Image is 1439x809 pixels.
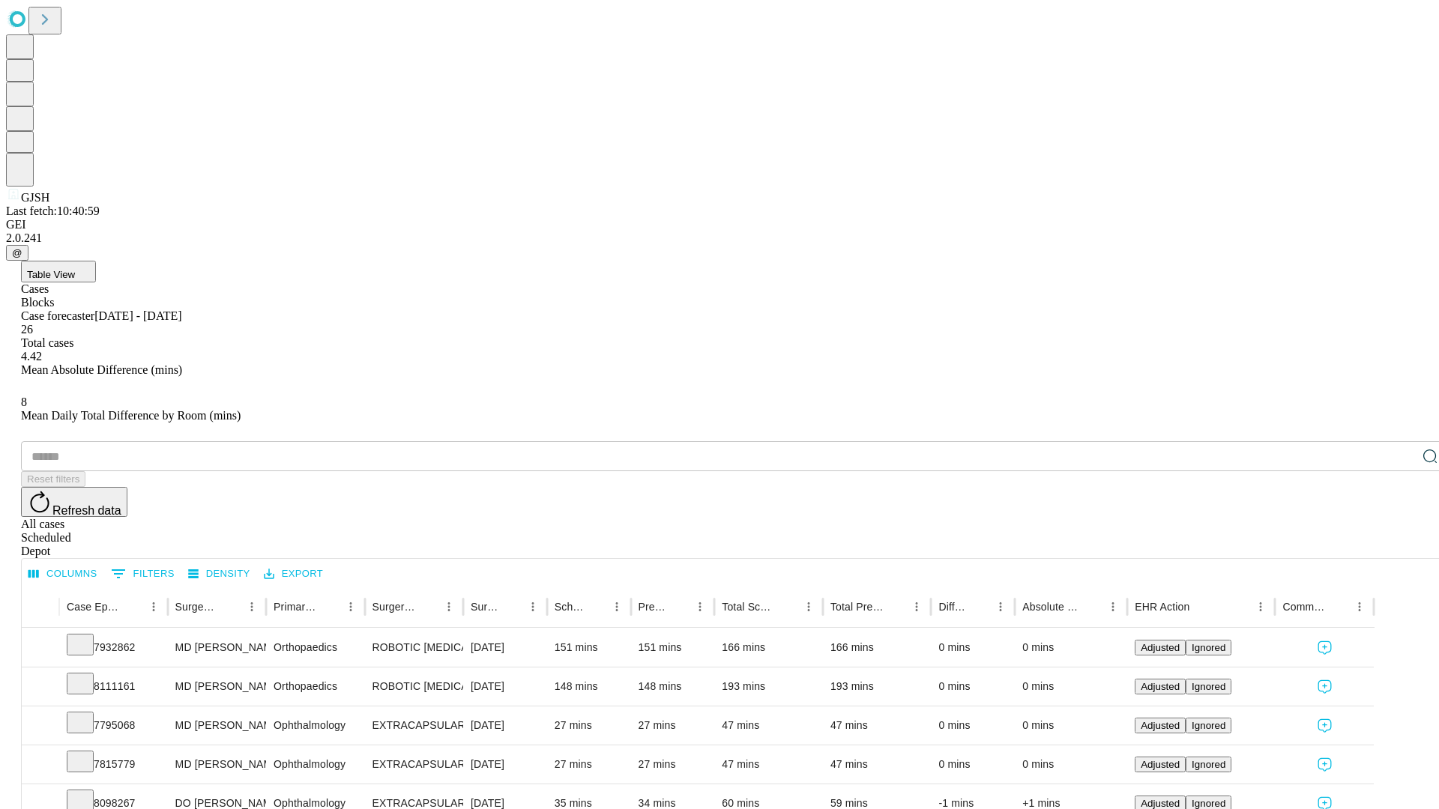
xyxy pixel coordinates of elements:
[67,601,121,613] div: Case Epic Id
[241,596,262,617] button: Menu
[990,596,1011,617] button: Menu
[1141,681,1180,692] span: Adjusted
[21,336,73,349] span: Total cases
[29,713,52,739] button: Expand
[417,596,438,617] button: Sort
[722,745,815,784] div: 47 mins
[274,601,317,613] div: Primary Service
[1349,596,1370,617] button: Menu
[29,752,52,778] button: Expand
[1135,679,1186,694] button: Adjusted
[1191,596,1212,617] button: Sort
[1135,757,1186,772] button: Adjusted
[372,745,456,784] div: EXTRACAPSULAR CATARACT REMOVAL WITH [MEDICAL_DATA]
[184,563,254,586] button: Density
[906,596,927,617] button: Menu
[1192,681,1225,692] span: Ignored
[1022,601,1080,613] div: Absolute Difference
[372,667,456,706] div: ROBOTIC [MEDICAL_DATA] KNEE TOTAL
[830,706,924,745] div: 47 mins
[21,191,49,204] span: GJSH
[1192,759,1225,770] span: Ignored
[938,601,968,613] div: Difference
[555,706,624,745] div: 27 mins
[1135,718,1186,733] button: Adjusted
[21,350,42,363] span: 4.42
[372,628,456,667] div: ROBOTIC [MEDICAL_DATA] KNEE TOTAL
[143,596,164,617] button: Menu
[107,562,178,586] button: Show filters
[1102,596,1123,617] button: Menu
[722,601,776,613] div: Total Scheduled Duration
[639,667,708,706] div: 148 mins
[1192,642,1225,653] span: Ignored
[122,596,143,617] button: Sort
[6,204,100,217] span: Last fetch: 10:40:59
[319,596,340,617] button: Sort
[555,628,624,667] div: 151 mins
[175,667,259,706] div: MD [PERSON_NAME] [PERSON_NAME] Md
[175,706,259,745] div: MD [PERSON_NAME]
[471,667,540,706] div: [DATE]
[830,667,924,706] div: 193 mins
[21,396,27,408] span: 8
[274,667,357,706] div: Orthopaedics
[1022,706,1120,745] div: 0 mins
[27,269,75,280] span: Table View
[21,261,96,282] button: Table View
[175,628,259,667] div: MD [PERSON_NAME] [PERSON_NAME] Md
[29,674,52,700] button: Expand
[25,563,101,586] button: Select columns
[501,596,522,617] button: Sort
[21,409,241,422] span: Mean Daily Total Difference by Room (mins)
[471,601,500,613] div: Surgery Date
[777,596,798,617] button: Sort
[12,247,22,258] span: @
[1141,720,1180,731] span: Adjusted
[690,596,711,617] button: Menu
[1282,601,1326,613] div: Comments
[830,745,924,784] div: 47 mins
[938,667,1007,706] div: 0 mins
[1192,720,1225,731] span: Ignored
[6,245,28,261] button: @
[274,745,357,784] div: Ophthalmology
[606,596,627,617] button: Menu
[1328,596,1349,617] button: Sort
[29,635,52,661] button: Expand
[722,706,815,745] div: 47 mins
[1135,601,1189,613] div: EHR Action
[260,563,327,586] button: Export
[639,706,708,745] div: 27 mins
[1186,640,1231,655] button: Ignored
[340,596,361,617] button: Menu
[1141,759,1180,770] span: Adjusted
[21,363,182,376] span: Mean Absolute Difference (mins)
[438,596,459,617] button: Menu
[274,706,357,745] div: Ophthalmology
[471,745,540,784] div: [DATE]
[471,628,540,667] div: [DATE]
[1022,745,1120,784] div: 0 mins
[555,745,624,784] div: 27 mins
[722,628,815,667] div: 166 mins
[67,706,160,745] div: 7795068
[555,667,624,706] div: 148 mins
[52,504,121,517] span: Refresh data
[1192,798,1225,809] span: Ignored
[1186,757,1231,772] button: Ignored
[1141,798,1180,809] span: Adjusted
[522,596,543,617] button: Menu
[21,309,94,322] span: Case forecaster
[175,745,259,784] div: MD [PERSON_NAME]
[969,596,990,617] button: Sort
[21,487,127,517] button: Refresh data
[1022,628,1120,667] div: 0 mins
[6,218,1433,231] div: GEI
[722,667,815,706] div: 193 mins
[274,628,357,667] div: Orthopaedics
[21,471,85,487] button: Reset filters
[639,601,668,613] div: Predicted In Room Duration
[175,601,219,613] div: Surgeon Name
[885,596,906,617] button: Sort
